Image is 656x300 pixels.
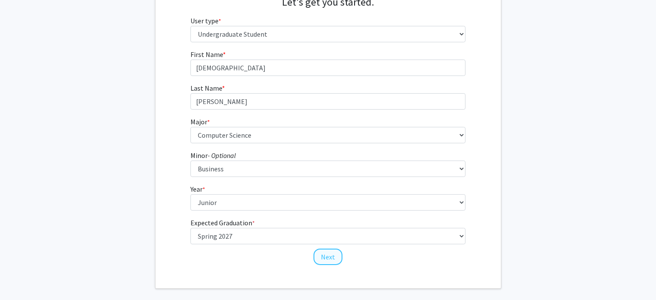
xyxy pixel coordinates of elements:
label: User type [190,16,221,26]
span: Last Name [190,84,222,92]
i: - Optional [208,151,236,160]
label: Major [190,117,210,127]
label: Expected Graduation [190,218,255,228]
label: Year [190,184,205,194]
iframe: Chat [6,261,37,294]
span: First Name [190,50,223,59]
button: Next [314,249,342,265]
label: Minor [190,150,236,161]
